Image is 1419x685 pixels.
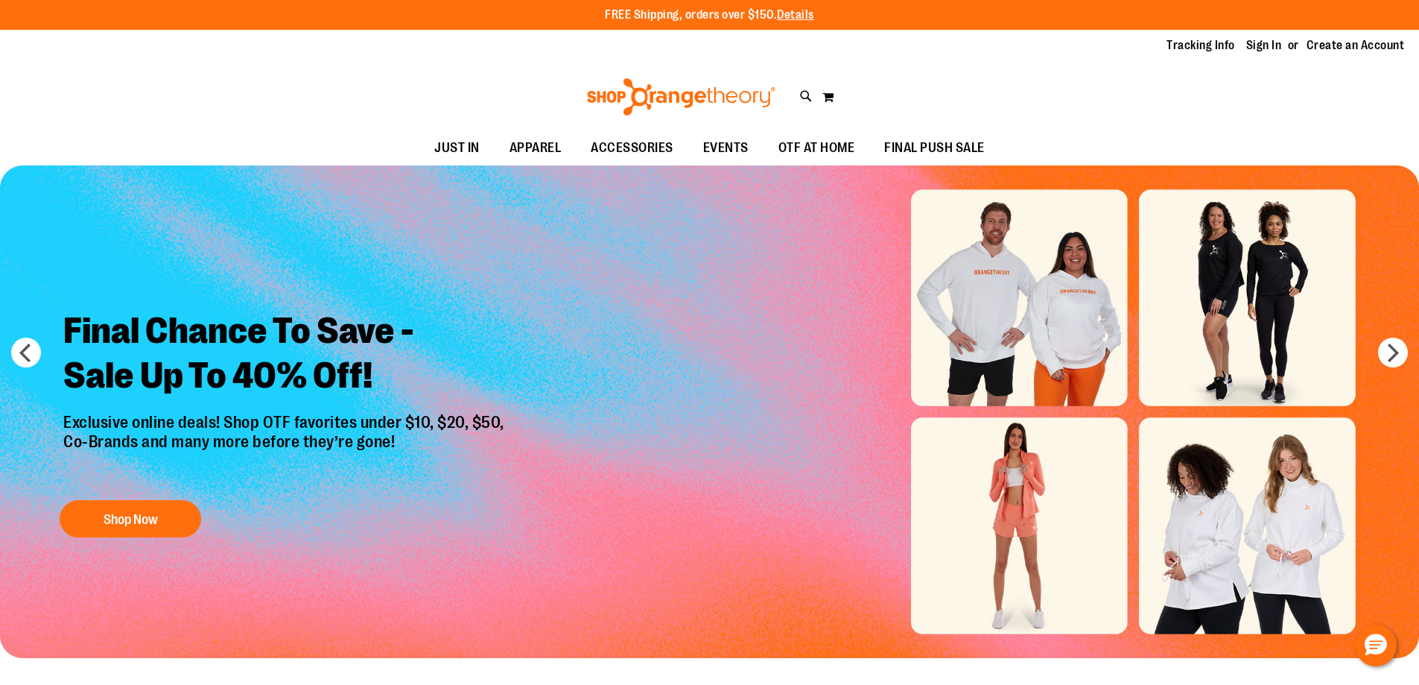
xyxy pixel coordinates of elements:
a: OTF AT HOME [764,131,870,165]
a: ACCESSORIES [576,131,688,165]
a: EVENTS [688,131,764,165]
button: next [1378,338,1408,367]
span: OTF AT HOME [778,131,855,165]
button: prev [11,338,41,367]
a: Details [777,8,814,22]
button: Shop Now [60,500,201,537]
a: JUST IN [419,131,495,165]
a: FINAL PUSH SALE [869,131,1000,165]
p: FREE Shipping, orders over $150. [605,7,814,24]
p: Exclusive online deals! Shop OTF favorites under $10, $20, $50, Co-Brands and many more before th... [52,413,519,486]
span: JUST IN [434,131,480,165]
a: APPAREL [495,131,577,165]
h2: Final Chance To Save - Sale Up To 40% Off! [52,297,519,413]
a: Create an Account [1307,37,1405,54]
a: Sign In [1246,37,1282,54]
span: EVENTS [703,131,749,165]
a: Tracking Info [1166,37,1235,54]
button: Hello, have a question? Let’s chat. [1355,625,1397,666]
img: Shop Orangetheory [585,78,778,116]
span: APPAREL [509,131,562,165]
span: ACCESSORIES [591,131,673,165]
span: FINAL PUSH SALE [884,131,985,165]
a: Final Chance To Save -Sale Up To 40% Off! Exclusive online deals! Shop OTF favorites under $10, $... [52,297,519,546]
